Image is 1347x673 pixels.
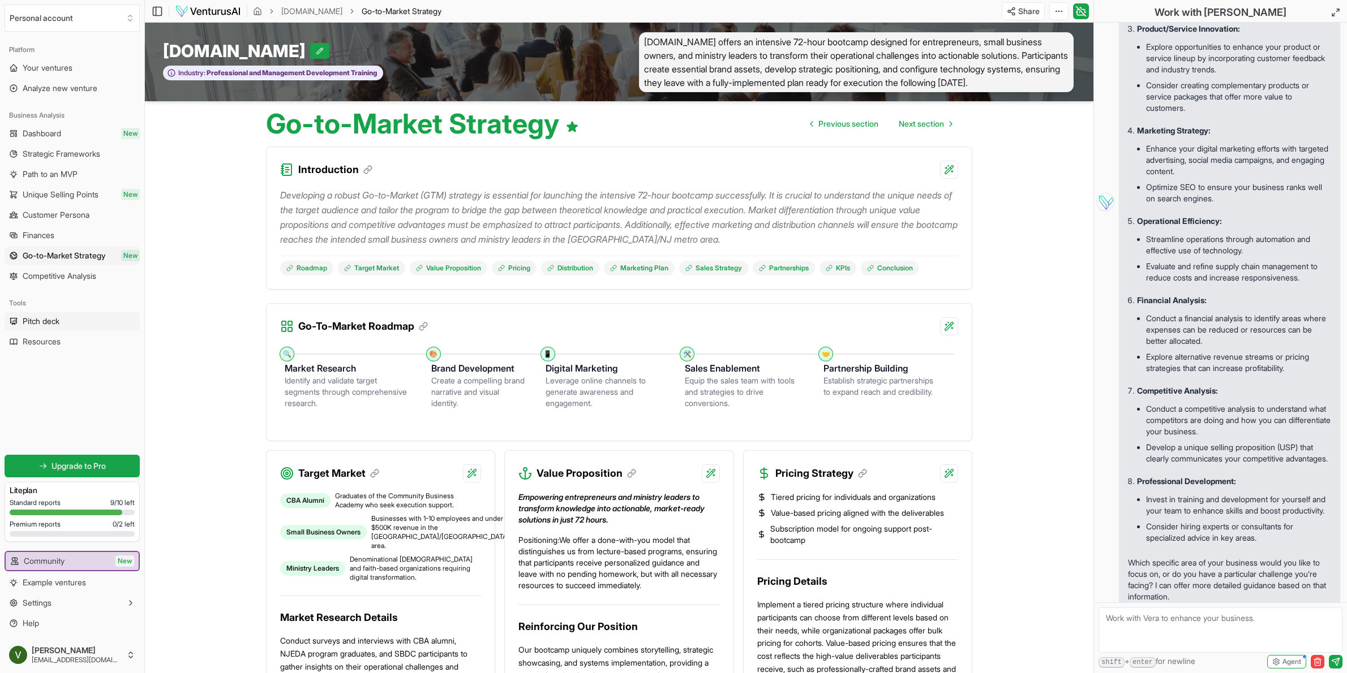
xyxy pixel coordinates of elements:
[23,169,78,180] span: Path to an MVP
[1128,557,1331,602] p: Which specific area of your business would you like to focus on, or do you have a particular chal...
[280,525,367,540] div: Small Business Owners
[5,455,140,477] a: Upgrade to Pro
[1146,258,1331,286] li: Evaluate and refine supply chain management to reduce costs and increase responsiveness.
[1146,491,1331,519] li: Invest in training and development for yourself and your team to enhance skills and boost product...
[604,261,675,275] a: Marketing Plan
[5,106,140,124] div: Business Analysis
[23,577,86,588] span: Example ventures
[1146,310,1331,349] li: Conduct a financial analysis to identify areas where expenses can be reduced or resources can be ...
[757,507,958,519] li: Value-based pricing aligned with the deliverables
[639,32,1074,92] span: [DOMAIN_NAME] offers an intensive 72-hour bootcamp designed for entrepreneurs, small business own...
[5,614,140,632] a: Help
[23,62,72,74] span: Your ventures
[5,267,140,285] a: Competitive Analysis
[1137,126,1211,135] strong: Marketing Strategy:
[1146,349,1331,376] li: Explore alternative revenue streams or pricing strategies that can increase profitability.
[281,6,342,17] a: [DOMAIN_NAME]
[23,336,61,347] span: Resources
[298,318,428,334] h3: Go-To-Market Roadmap
[1137,216,1222,226] strong: Operational Efficiency:
[121,128,140,139] span: New
[410,261,487,275] a: Value Proposition
[280,610,481,625] h3: Market Research Details
[6,552,139,570] a: CommunityNew
[5,145,140,163] a: Strategic Frameworks
[1146,39,1331,77] li: Explore opportunities to enhance your product or service lineup by incorporating customer feedbac...
[431,375,527,409] div: Create a compelling brand narrative and visual identity.
[110,498,135,507] span: 9 / 10 left
[685,361,805,375] h3: Sales Enablement
[23,250,106,261] span: Go-to-Market Strategy
[820,261,856,275] a: KPIs
[679,261,748,275] a: Sales Strategy
[492,261,537,275] a: Pricing
[24,555,65,567] span: Community
[5,573,140,592] a: Example ventures
[1146,401,1331,439] li: Conduct a competitive analysis to understand what competitors are doing and how you can different...
[280,261,333,275] a: Roadmap
[546,361,667,375] h3: Digital Marketing
[1146,77,1331,116] li: Consider creating complementary products or service packages that offer more value to customers.
[253,6,441,17] nav: breadcrumb
[23,597,52,609] span: Settings
[115,555,134,567] span: New
[23,618,39,629] span: Help
[163,41,310,61] span: [DOMAIN_NAME]
[32,655,122,665] span: [EMAIL_ADDRESS][DOMAIN_NAME]
[23,230,54,241] span: Finances
[821,350,830,359] div: 🤝
[175,5,241,18] img: logo
[823,375,936,398] div: Establish strategic partnerships to expand reach and credibility.
[431,361,527,375] h3: Brand Development
[52,460,106,472] span: Upgrade to Pro
[1267,655,1306,668] button: Agent
[1018,6,1040,17] span: Share
[5,206,140,224] a: Customer Persona
[1002,2,1045,20] button: Share
[1137,476,1236,486] strong: Professional Development:
[1146,439,1331,467] li: Develop a unique selling proposition (USP) that clearly communicates your competitive advantages.
[1155,5,1286,20] h2: Work with [PERSON_NAME]
[5,185,140,204] a: Unique Selling PointsNew
[757,491,958,503] li: Tiered pricing for individuals and organizations
[683,350,692,359] div: 🛠️
[801,113,961,135] nav: pagination
[1137,295,1207,305] strong: Financial Analysis:
[121,250,140,261] span: New
[543,350,552,359] div: 📱
[1130,657,1156,668] kbd: enter
[371,514,509,550] span: Businesses with 1-10 employees and under $500K revenue in the [GEOGRAPHIC_DATA]/[GEOGRAPHIC_DATA]...
[9,646,27,664] img: ACg8ocKruYYD_Bt-37oIXCiOWeYteC2nRSUD6LGuC9n1nc-YIAdH6a08=s96-c
[5,124,140,143] a: DashboardNew
[23,189,98,200] span: Unique Selling Points
[266,110,579,137] h1: Go-to-Market Strategy
[5,41,140,59] div: Platform
[5,226,140,244] a: Finances
[757,523,958,546] li: Subscription model for ongoing support post-bootcamp
[5,79,140,97] a: Analyze new venture
[818,118,878,130] span: Previous section
[280,188,958,247] p: Developing a robust Go-to-Market (GTM) strategy is essential for launching the intensive 72-hour ...
[5,333,140,351] a: Resources
[205,68,377,77] span: Professional and Management Development Training
[5,312,140,330] a: Pitch deck
[23,83,97,94] span: Analyze new venture
[350,555,481,582] span: Denominational [DEMOGRAPHIC_DATA] and faith-based organizations requiring digital transformation.
[1099,655,1195,668] span: + for newline
[5,5,140,32] button: Select an organization
[10,485,135,496] h3: Lite plan
[518,534,719,591] p: Positioning: We offer a done-with-you model that distinguishes us from lecture-based programs, en...
[298,465,379,481] h3: Target Market
[801,113,887,135] a: Go to previous page
[362,6,441,16] span: Go-to-Market Strategy
[5,294,140,312] div: Tools
[1137,386,1218,395] strong: Competitive Analysis:
[1137,24,1240,33] strong: Product/Service Innovation:
[823,361,936,375] h3: Partnership Building
[753,261,815,275] a: Partnerships
[23,316,59,327] span: Pitch deck
[1146,519,1331,546] li: Consider hiring experts or consultants for specialized advice in key areas.
[685,375,805,409] div: Equip the sales team with tools and strategies to drive conversions.
[541,261,599,275] a: Distribution
[335,491,481,510] span: Graduates of the Community Business Academy who seek execution support.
